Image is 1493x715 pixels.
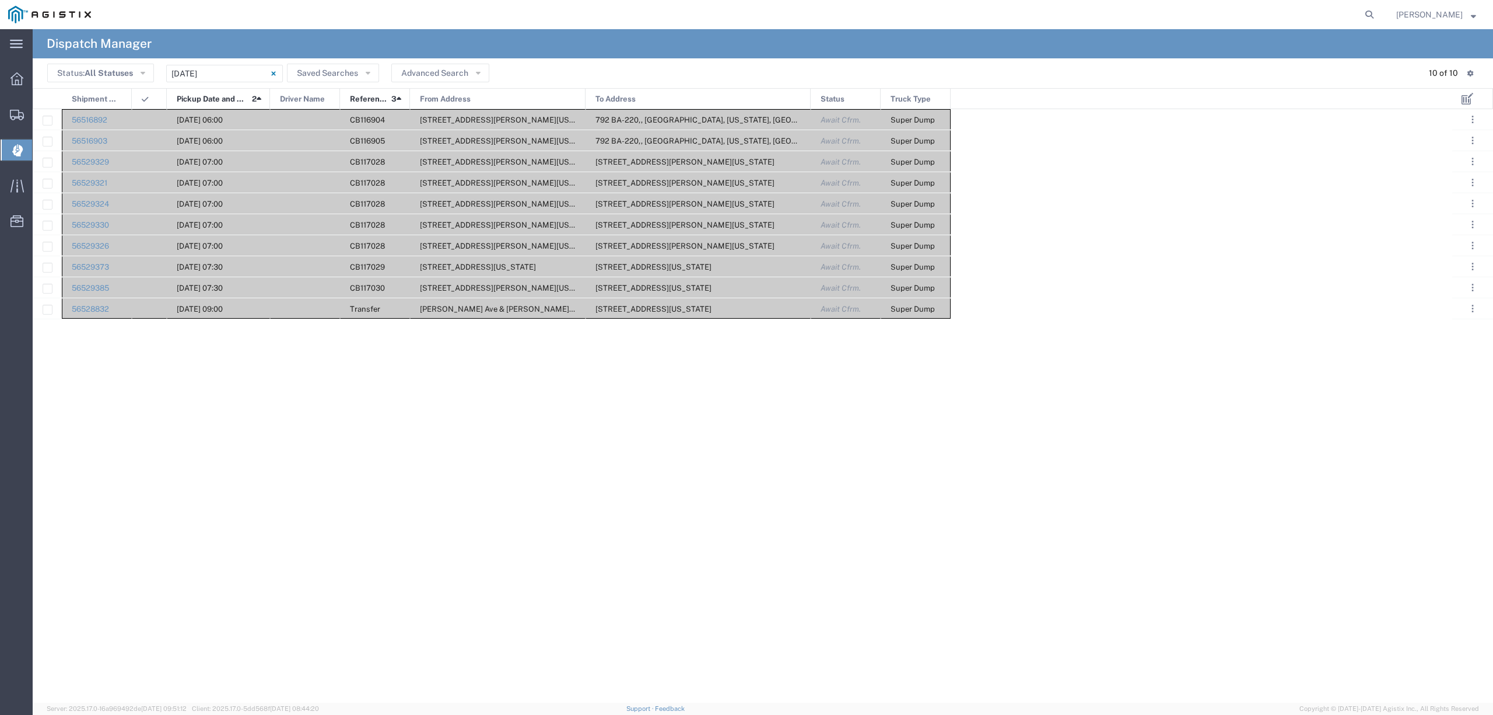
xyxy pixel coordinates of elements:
[1396,8,1463,21] span: Lorretta Ayala
[891,305,935,313] span: Super Dump
[350,242,385,250] span: CB117028
[420,137,599,145] span: 11501 Florin Rd, Sacramento, California, 95830, United States
[1396,8,1477,22] button: [PERSON_NAME]
[891,137,935,145] span: Super Dump
[595,137,851,145] span: 792 BA-220,, Walnut Grove, California, United States
[1299,704,1479,714] span: Copyright © [DATE]-[DATE] Agistix Inc., All Rights Reserved
[1464,132,1481,149] button: ...
[595,263,712,271] span: 780 Diamond Ave, Red Bluff, California, 96080, United States
[821,242,861,250] span: Await Cfrm.
[287,64,379,82] button: Saved Searches
[177,305,223,313] span: 08/19/2025, 09:00
[72,116,107,124] a: 56516892
[177,284,223,292] span: 08/19/2025, 07:30
[1471,260,1474,274] span: . . .
[1471,239,1474,253] span: . . .
[47,29,152,58] h4: Dispatch Manager
[891,200,935,208] span: Super Dump
[821,200,861,208] span: Await Cfrm.
[1464,154,1481,170] button: ...
[821,158,861,166] span: Await Cfrm.
[72,89,119,110] span: Shipment No.
[1464,196,1481,212] button: ...
[72,137,107,145] a: 56516903
[821,137,861,145] span: Await Cfrm.
[595,284,712,292] span: 780 Diamond Ave, Red Bluff, California, 96080, United States
[177,137,223,145] span: 08/19/2025, 06:00
[1471,302,1474,316] span: . . .
[72,200,109,208] a: 56529324
[391,64,489,82] button: Advanced Search
[595,305,712,313] span: 308 W Alluvial Ave, Clovis, California, 93611, United States
[8,6,91,23] img: logo
[1464,259,1481,275] button: ...
[595,158,774,166] span: 5365 Clark Rd, Paradise, California, 95969, United States
[420,284,599,292] span: 5798 State Hwy 36, Carlotta, California, 95528, United States
[1471,197,1474,211] span: . . .
[891,179,935,187] span: Super Dump
[821,179,861,187] span: Await Cfrm.
[1471,218,1474,232] span: . . .
[420,200,599,208] span: 2226 Veatch St, Oroville, California, 95965, United States
[350,89,387,110] span: Reference
[1464,238,1481,254] button: ...
[72,179,107,187] a: 56529321
[177,179,223,187] span: 08/19/2025, 07:00
[420,116,599,124] span: 11501 Florin Rd, Sacramento, California, 95830, United States
[891,116,935,124] span: Super Dump
[72,284,109,292] a: 56529385
[141,705,187,712] span: [DATE] 09:51:12
[72,305,109,313] a: 56528832
[350,263,385,271] span: CB117029
[891,284,935,292] span: Super Dump
[350,200,385,208] span: CB117028
[177,116,223,124] span: 08/19/2025, 06:00
[821,221,861,229] span: Await Cfrm.
[420,89,471,110] span: From Address
[72,158,109,166] a: 56529329
[350,116,385,124] span: CB116904
[252,89,257,110] span: 2
[1471,281,1474,295] span: . . .
[821,263,861,271] span: Await Cfrm.
[350,305,380,313] span: Transfer
[72,242,109,250] a: 56529326
[1464,280,1481,296] button: ...
[595,200,774,208] span: 5365 Clark Rd, Paradise, California, 95969, United States
[655,705,685,712] a: Feedback
[391,89,397,110] span: 3
[891,221,935,229] span: Super Dump
[177,263,223,271] span: 08/19/2025, 07:30
[350,284,385,292] span: CB117030
[177,89,248,110] span: Pickup Date and Time
[420,221,599,229] span: 2226 Veatch St, Oroville, California, 95965, United States
[72,263,109,271] a: 56529373
[891,242,935,250] span: Super Dump
[72,221,109,229] a: 56529330
[47,705,187,712] span: Server: 2025.17.0-16a969492de
[1464,175,1481,191] button: ...
[350,221,385,229] span: CB117028
[1464,301,1481,317] button: ...
[1464,111,1481,128] button: ...
[270,705,319,712] span: [DATE] 08:44:20
[1471,155,1474,169] span: . . .
[595,179,774,187] span: 5365 Clark Rd, Paradise, California, 95969, United States
[1429,67,1458,79] div: 10 of 10
[177,200,223,208] span: 08/19/2025, 07:00
[891,158,935,166] span: Super Dump
[595,116,851,124] span: 792 BA-220,, Walnut Grove, California, United States
[821,305,861,313] span: Await Cfrm.
[177,221,223,229] span: 08/19/2025, 07:00
[280,89,325,110] span: Driver Name
[420,263,536,271] span: 10936 Iron Mountain Road, Redding, California, 96001, United States
[821,284,861,292] span: Await Cfrm.
[595,242,774,250] span: 5365 Clark Rd, Paradise, California, 95969, United States
[1471,176,1474,190] span: . . .
[420,305,685,313] span: De Wolf Ave & E. Donner Ave, Clovis, California, United States
[85,68,133,78] span: All Statuses
[350,179,385,187] span: CB117028
[177,242,223,250] span: 08/19/2025, 07:00
[891,263,935,271] span: Super Dump
[891,89,931,110] span: Truck Type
